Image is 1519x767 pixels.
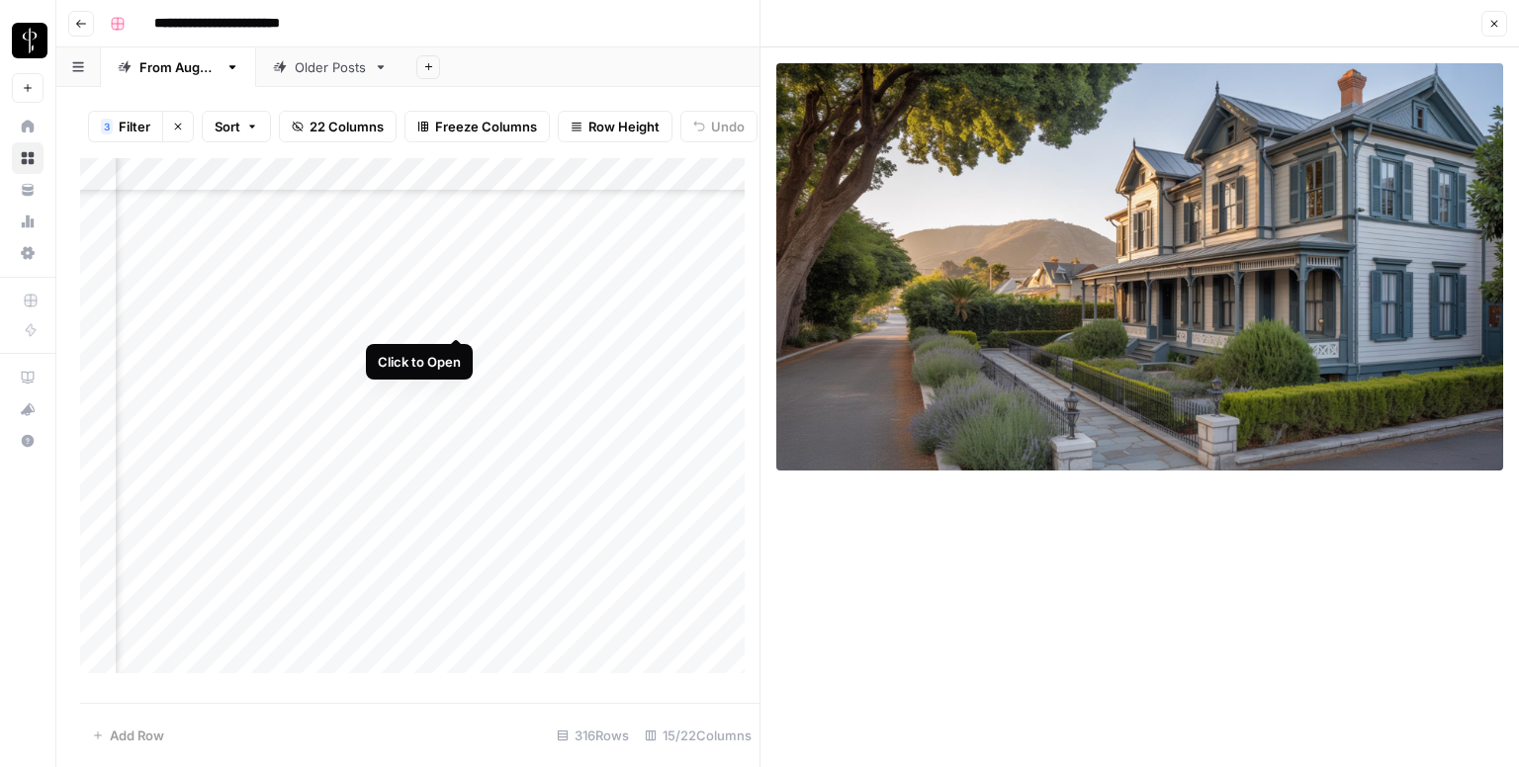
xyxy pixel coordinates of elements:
span: 22 Columns [310,117,384,136]
span: Add Row [110,725,164,745]
a: From [DATE] [101,47,256,87]
span: Row Height [588,117,660,136]
span: Sort [215,117,240,136]
span: Freeze Columns [435,117,537,136]
a: AirOps Academy [12,362,44,393]
button: Undo [680,111,758,142]
span: 3 [104,119,110,134]
div: 316 Rows [549,720,637,751]
div: 3 [101,119,113,134]
a: Browse [12,142,44,174]
span: Filter [119,117,150,136]
div: From [DATE] [139,57,218,77]
a: Settings [12,237,44,269]
img: Row/Cell [776,63,1503,470]
button: What's new? [12,393,44,425]
div: 15/22 Columns [637,720,759,751]
button: Workspace: LP Production Workloads [12,16,44,65]
a: Home [12,111,44,142]
a: Older Posts [256,47,404,87]
button: Row Height [558,111,672,142]
div: Click to Open [378,352,461,372]
button: Help + Support [12,425,44,457]
button: Sort [202,111,271,142]
button: 3Filter [88,111,162,142]
a: Your Data [12,174,44,206]
button: Freeze Columns [404,111,550,142]
span: Undo [711,117,745,136]
button: Add Row [80,720,176,751]
button: 22 Columns [279,111,397,142]
a: Usage [12,206,44,237]
div: What's new? [13,394,43,424]
img: LP Production Workloads Logo [12,23,47,58]
div: Older Posts [295,57,366,77]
